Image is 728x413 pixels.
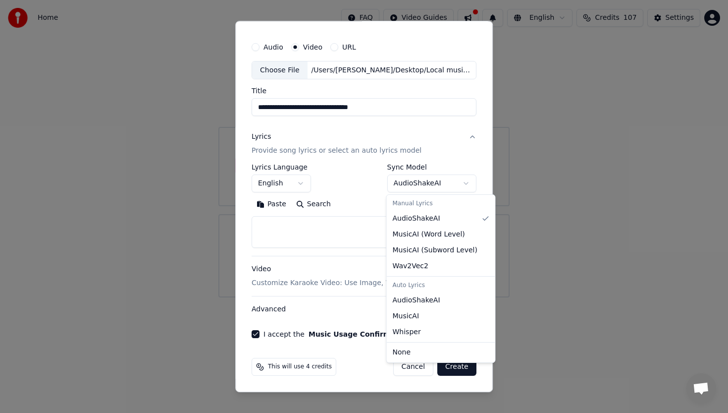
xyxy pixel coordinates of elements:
div: Manual Lyrics [389,197,493,211]
span: AudioShakeAI [393,295,440,305]
span: MusicAI ( Subword Level ) [393,245,477,255]
span: Wav2Vec2 [393,261,428,271]
span: AudioShakeAI [393,214,440,224]
span: MusicAI ( Word Level ) [393,230,465,239]
span: None [393,348,411,357]
span: MusicAI [393,311,419,321]
span: Whisper [393,327,421,337]
div: Auto Lyrics [389,279,493,293]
